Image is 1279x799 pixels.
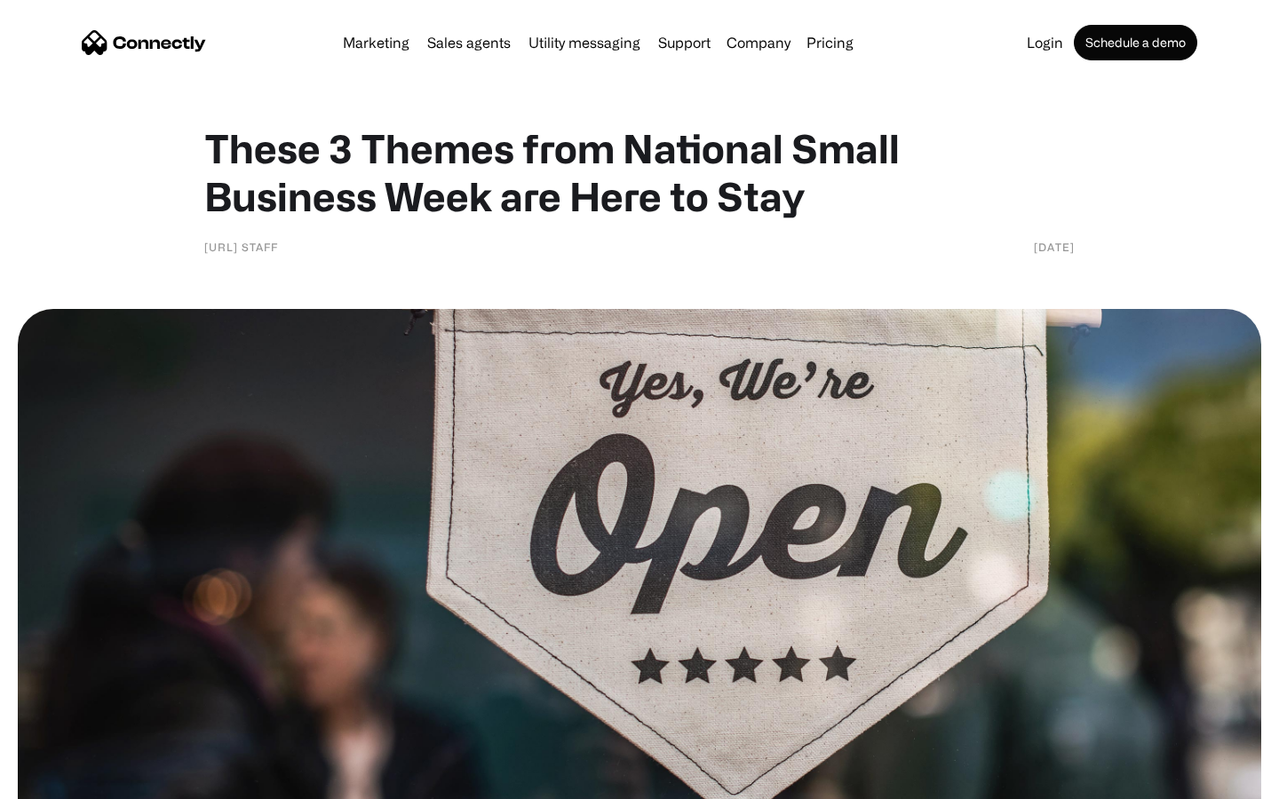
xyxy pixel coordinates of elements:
[651,36,718,50] a: Support
[799,36,861,50] a: Pricing
[1020,36,1070,50] a: Login
[204,238,278,256] div: [URL] Staff
[204,124,1075,220] h1: These 3 Themes from National Small Business Week are Here to Stay
[18,768,107,793] aside: Language selected: English
[420,36,518,50] a: Sales agents
[336,36,417,50] a: Marketing
[521,36,647,50] a: Utility messaging
[727,30,790,55] div: Company
[1034,238,1075,256] div: [DATE]
[36,768,107,793] ul: Language list
[1074,25,1197,60] a: Schedule a demo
